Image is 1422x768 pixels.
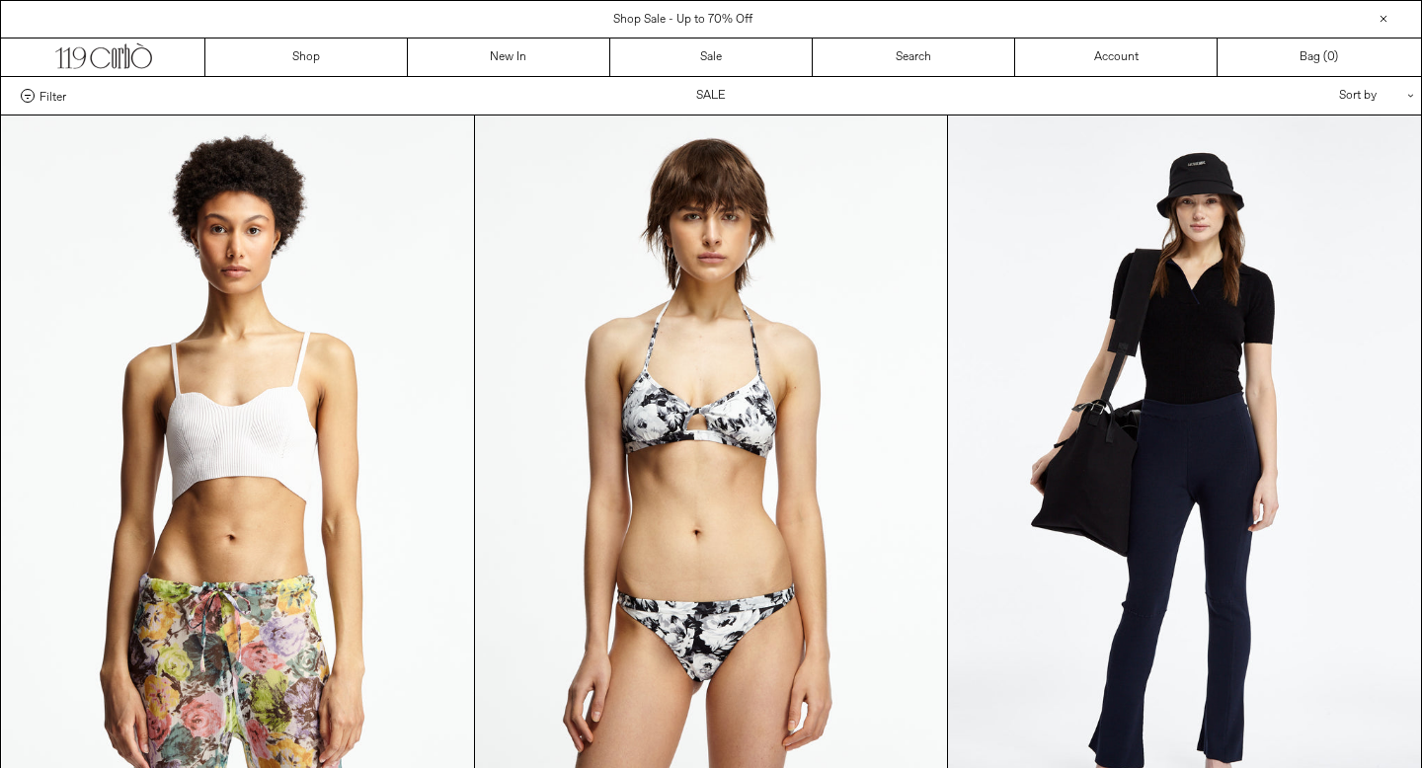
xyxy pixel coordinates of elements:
div: Sort by [1224,77,1401,115]
a: Account [1015,38,1218,76]
a: Search [813,38,1015,76]
a: New In [408,38,610,76]
a: Shop [205,38,408,76]
span: 0 [1327,49,1334,65]
a: Sale [610,38,813,76]
a: Bag () [1218,38,1420,76]
a: Shop Sale - Up to 70% Off [613,12,752,28]
span: ) [1327,48,1338,66]
span: Filter [39,89,66,103]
